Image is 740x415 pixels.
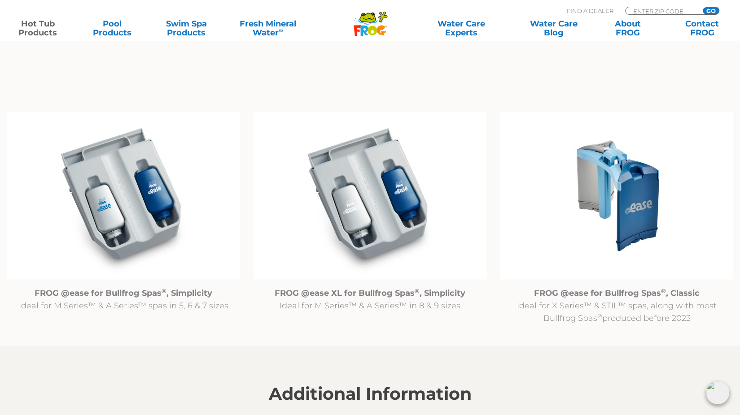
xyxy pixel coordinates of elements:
sup: ∞ [279,26,283,34]
input: Zip Code Form [632,7,693,15]
p: Find A Dealer [567,7,613,15]
a: Swim SpaProducts [158,19,215,37]
input: GO [703,7,719,14]
img: @ease_Bullfrog_FROG @easeXL for Bullfrog Spas with Filter [254,112,487,280]
a: Hot TubProducts [9,19,67,37]
strong: FROG @ease XL for Bullfrog Spas , Simplicity [275,288,465,298]
sup: ® [661,287,666,294]
sup: ® [162,287,166,294]
p: Ideal for X Series™ & STIL™ spas, along with most Bullfrog Spas produced before 2023 [500,286,733,324]
a: ContactFROG [673,19,731,37]
strong: FROG @ease for Bullfrog Spas , Simplicity [35,288,212,298]
a: Fresh MineralWater∞ [232,19,304,37]
a: AboutFROG [599,19,657,37]
img: @ease_Bullfrog_FROG @ease R180 for Bullfrog Spas with Filter [7,112,240,280]
strong: FROG @ease for Bullfrog Spas , Classic [534,288,700,298]
a: PoolProducts [83,19,141,37]
a: Water CareBlog [525,19,582,37]
a: Water CareExperts [414,19,508,37]
img: Untitled design (94) [500,112,733,280]
h2: Additional Information [94,384,646,403]
sup: ® [415,287,420,294]
sup: ® [597,312,602,319]
p: Ideal for M Series™ & A Series™ in 8 & 9 sizes [254,286,487,311]
img: openIcon [706,381,729,404]
p: Ideal for M Series™ & A Series™ spas in 5, 6 & 7 sizes [7,286,240,311]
